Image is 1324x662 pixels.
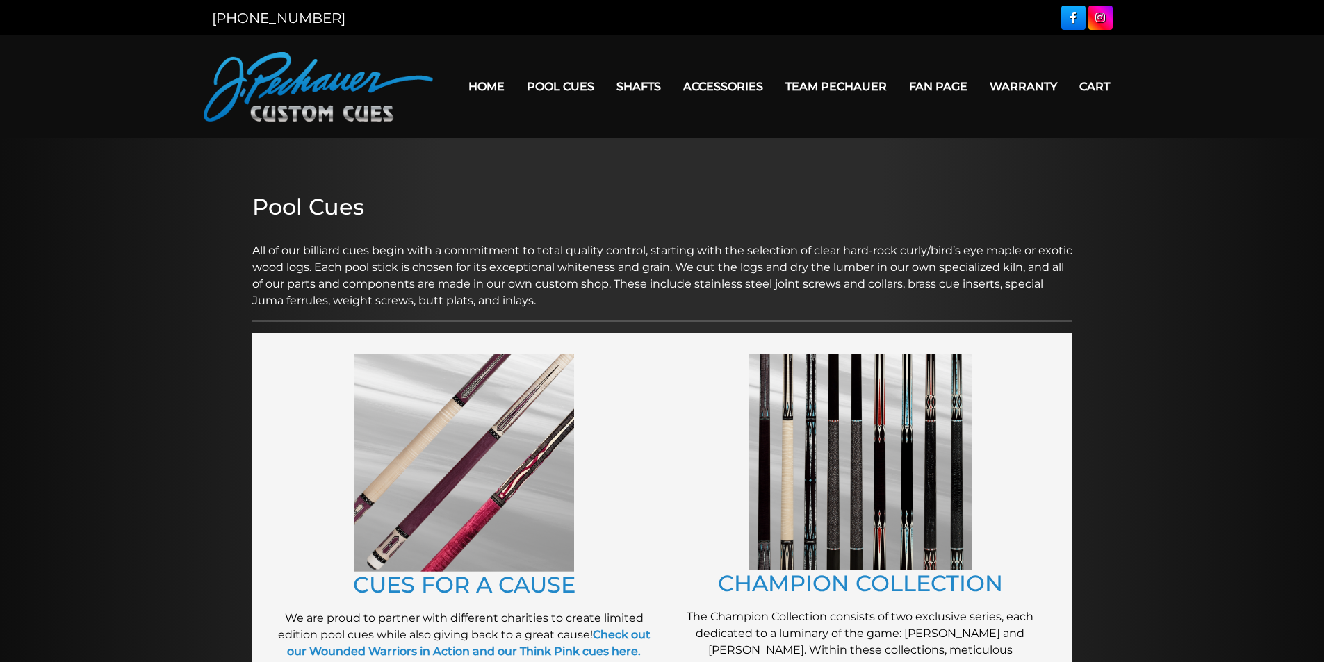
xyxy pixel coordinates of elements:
a: Accessories [672,69,774,104]
a: Pool Cues [516,69,605,104]
a: [PHONE_NUMBER] [212,10,345,26]
a: Fan Page [898,69,979,104]
a: Cart [1068,69,1121,104]
img: Pechauer Custom Cues [204,52,433,122]
a: Check out our Wounded Warriors in Action and our Think Pink cues here. [287,628,651,658]
a: Warranty [979,69,1068,104]
a: CUES FOR A CAUSE [353,571,575,598]
a: Shafts [605,69,672,104]
p: All of our billiard cues begin with a commitment to total quality control, starting with the sele... [252,226,1072,309]
a: CHAMPION COLLECTION [718,570,1003,597]
p: We are proud to partner with different charities to create limited edition pool cues while also g... [273,610,655,660]
a: Home [457,69,516,104]
a: Team Pechauer [774,69,898,104]
h2: Pool Cues [252,194,1072,220]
